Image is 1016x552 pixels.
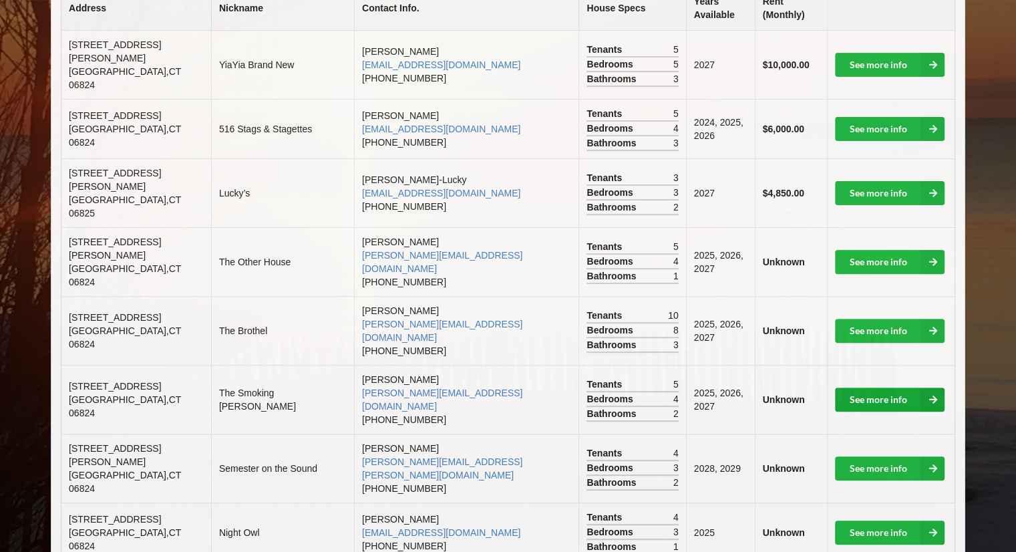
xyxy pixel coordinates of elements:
[673,122,679,135] span: 4
[686,158,755,227] td: 2027
[586,240,625,253] span: Tenants
[763,257,805,267] b: Unknown
[763,124,804,134] b: $6,000.00
[835,181,945,205] a: See more info
[586,407,639,420] span: Bathrooms
[211,158,354,227] td: Lucky’s
[763,325,805,336] b: Unknown
[673,323,679,337] span: 8
[354,434,578,503] td: [PERSON_NAME] [PHONE_NUMBER]
[211,31,354,99] td: YiaYia Brand New
[362,456,522,480] a: [PERSON_NAME][EMAIL_ADDRESS][PERSON_NAME][DOMAIN_NAME]
[586,200,639,214] span: Bathrooms
[354,296,578,365] td: [PERSON_NAME] [PHONE_NUMBER]
[69,325,181,350] span: [GEOGRAPHIC_DATA] , CT 06824
[586,323,636,337] span: Bedrooms
[586,476,639,489] span: Bathrooms
[586,338,639,352] span: Bathrooms
[673,511,679,524] span: 4
[686,99,755,158] td: 2024, 2025, 2026
[673,525,679,539] span: 3
[763,463,805,474] b: Unknown
[686,227,755,296] td: 2025, 2026, 2027
[69,394,181,418] span: [GEOGRAPHIC_DATA] , CT 06824
[835,521,945,545] a: See more info
[362,527,520,538] a: [EMAIL_ADDRESS][DOMAIN_NAME]
[69,110,161,121] span: [STREET_ADDRESS]
[354,158,578,227] td: [PERSON_NAME]-Lucky [PHONE_NUMBER]
[673,255,679,268] span: 4
[763,527,805,538] b: Unknown
[586,461,636,474] span: Bedrooms
[835,388,945,412] a: See more info
[686,365,755,434] td: 2025, 2026, 2027
[69,124,181,148] span: [GEOGRAPHIC_DATA] , CT 06824
[673,136,679,150] span: 3
[835,53,945,77] a: See more info
[69,312,161,323] span: [STREET_ADDRESS]
[69,66,181,90] span: [GEOGRAPHIC_DATA] , CT 06824
[69,194,181,219] span: [GEOGRAPHIC_DATA] , CT 06825
[362,250,522,274] a: [PERSON_NAME][EMAIL_ADDRESS][DOMAIN_NAME]
[763,188,804,198] b: $4,850.00
[673,57,679,71] span: 5
[673,378,679,391] span: 5
[673,240,679,253] span: 5
[835,456,945,480] a: See more info
[354,227,578,296] td: [PERSON_NAME] [PHONE_NUMBER]
[686,31,755,99] td: 2027
[586,378,625,391] span: Tenants
[69,237,161,261] span: [STREET_ADDRESS][PERSON_NAME]
[686,434,755,503] td: 2028, 2029
[673,392,679,406] span: 4
[835,319,945,343] a: See more info
[686,296,755,365] td: 2025, 2026, 2027
[354,365,578,434] td: [PERSON_NAME] [PHONE_NUMBER]
[211,227,354,296] td: The Other House
[586,136,639,150] span: Bathrooms
[211,365,354,434] td: The Smoking [PERSON_NAME]
[835,117,945,141] a: See more info
[673,171,679,184] span: 3
[673,200,679,214] span: 2
[835,250,945,274] a: See more info
[586,43,625,56] span: Tenants
[362,188,520,198] a: [EMAIL_ADDRESS][DOMAIN_NAME]
[69,443,161,467] span: [STREET_ADDRESS][PERSON_NAME]
[69,168,161,192] span: [STREET_ADDRESS][PERSON_NAME]
[211,434,354,503] td: Semester on the Sound
[354,31,578,99] td: [PERSON_NAME] [PHONE_NUMBER]
[354,99,578,158] td: [PERSON_NAME] [PHONE_NUMBER]
[69,263,181,287] span: [GEOGRAPHIC_DATA] , CT 06824
[586,186,636,199] span: Bedrooms
[586,269,639,283] span: Bathrooms
[763,394,805,405] b: Unknown
[586,107,625,120] span: Tenants
[586,446,625,460] span: Tenants
[668,309,679,322] span: 10
[362,319,522,343] a: [PERSON_NAME][EMAIL_ADDRESS][DOMAIN_NAME]
[362,388,522,412] a: [PERSON_NAME][EMAIL_ADDRESS][DOMAIN_NAME]
[673,72,679,86] span: 3
[69,527,181,551] span: [GEOGRAPHIC_DATA] , CT 06824
[69,39,161,63] span: [STREET_ADDRESS][PERSON_NAME]
[673,107,679,120] span: 5
[586,72,639,86] span: Bathrooms
[211,296,354,365] td: The Brothel
[673,269,679,283] span: 1
[673,338,679,352] span: 3
[763,59,810,70] b: $10,000.00
[586,122,636,135] span: Bedrooms
[673,461,679,474] span: 3
[673,407,679,420] span: 2
[362,59,520,70] a: [EMAIL_ADDRESS][DOMAIN_NAME]
[673,446,679,460] span: 4
[586,171,625,184] span: Tenants
[586,309,625,322] span: Tenants
[586,255,636,268] span: Bedrooms
[69,514,161,525] span: [STREET_ADDRESS]
[69,470,181,494] span: [GEOGRAPHIC_DATA] , CT 06824
[673,43,679,56] span: 5
[673,186,679,199] span: 3
[586,392,636,406] span: Bedrooms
